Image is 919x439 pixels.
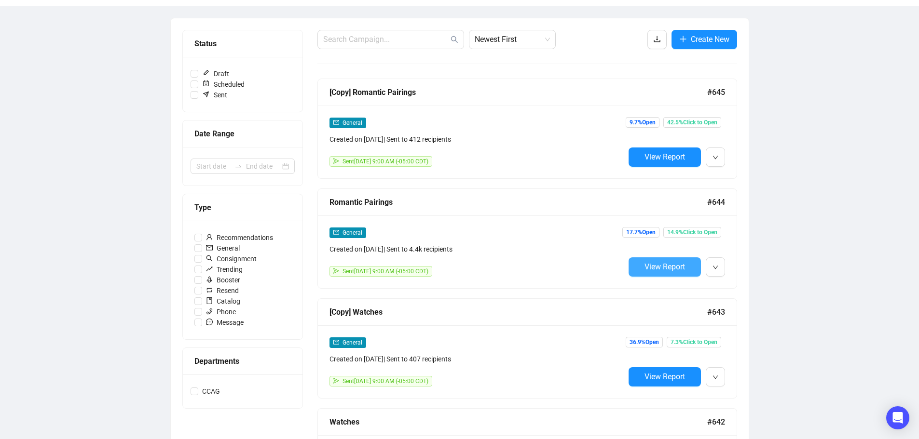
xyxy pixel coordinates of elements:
span: View Report [645,372,685,381]
span: rocket [206,276,213,283]
span: rise [206,266,213,272]
div: Romantic Pairings [329,196,707,208]
span: Phone [202,306,240,317]
span: Resend [202,285,243,296]
span: General [202,243,244,253]
button: Create New [672,30,737,49]
span: 36.9% Open [626,337,663,347]
span: to [234,162,242,170]
span: Draft [198,68,233,79]
div: [Copy] Romantic Pairings [329,86,707,98]
span: swap-right [234,162,242,170]
span: Sent [DATE] 9:00 AM (-05:00 CDT) [343,378,428,385]
span: mail [333,339,339,345]
span: retweet [206,287,213,293]
span: Recommendations [202,232,277,243]
span: 9.7% Open [626,117,659,128]
span: Sent [DATE] 9:00 AM (-05:00 CDT) [343,268,428,275]
span: #643 [707,306,725,318]
span: Create New [691,33,729,45]
span: book [206,297,213,304]
span: 42.5% Click to Open [663,117,721,128]
span: #645 [707,86,725,98]
div: Date Range [194,128,291,140]
span: user [206,234,213,240]
span: 17.7% Open [622,227,659,238]
div: Status [194,38,291,50]
button: View Report [629,147,701,167]
span: Consignment [202,253,261,264]
div: [Copy] Watches [329,306,707,318]
span: View Report [645,152,685,161]
a: [Copy] Romantic Pairings#645mailGeneralCreated on [DATE]| Sent to 412 recipientssendSent[DATE] 9:... [317,79,737,179]
span: General [343,120,362,126]
span: phone [206,308,213,315]
button: View Report [629,367,701,386]
div: Open Intercom Messenger [886,406,909,429]
div: Departments [194,355,291,367]
span: General [343,229,362,236]
span: message [206,319,213,325]
a: Romantic Pairings#644mailGeneralCreated on [DATE]| Sent to 4.4k recipientssendSent[DATE] 9:00 AM ... [317,188,737,289]
span: #644 [707,196,725,208]
span: send [333,268,339,274]
span: General [343,339,362,346]
span: download [653,35,661,43]
span: Trending [202,264,247,275]
span: search [206,255,213,262]
span: Sent [DATE] 9:00 AM (-05:00 CDT) [343,158,428,165]
span: View Report [645,262,685,271]
input: End date [246,161,280,172]
span: send [333,158,339,164]
span: Sent [198,90,231,100]
span: mail [206,244,213,251]
span: CCAG [198,386,224,397]
input: Start date [196,161,231,172]
span: 7.3% Click to Open [667,337,721,347]
button: View Report [629,257,701,277]
span: #642 [707,416,725,428]
span: down [713,265,718,270]
span: 14.9% Click to Open [663,227,721,238]
a: [Copy] Watches#643mailGeneralCreated on [DATE]| Sent to 407 recipientssendSent[DATE] 9:00 AM (-05... [317,298,737,399]
span: mail [333,120,339,125]
span: Catalog [202,296,244,306]
div: Watches [329,416,707,428]
input: Search Campaign... [323,34,449,45]
span: Newest First [475,30,550,49]
span: mail [333,229,339,235]
span: Message [202,317,247,328]
div: Type [194,201,291,213]
span: Scheduled [198,79,248,90]
span: down [713,374,718,380]
div: Created on [DATE] | Sent to 4.4k recipients [329,244,625,254]
div: Created on [DATE] | Sent to 407 recipients [329,354,625,364]
span: Booster [202,275,244,285]
span: plus [679,35,687,43]
div: Created on [DATE] | Sent to 412 recipients [329,134,625,145]
span: search [451,36,458,43]
span: down [713,155,718,160]
span: send [333,378,339,384]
